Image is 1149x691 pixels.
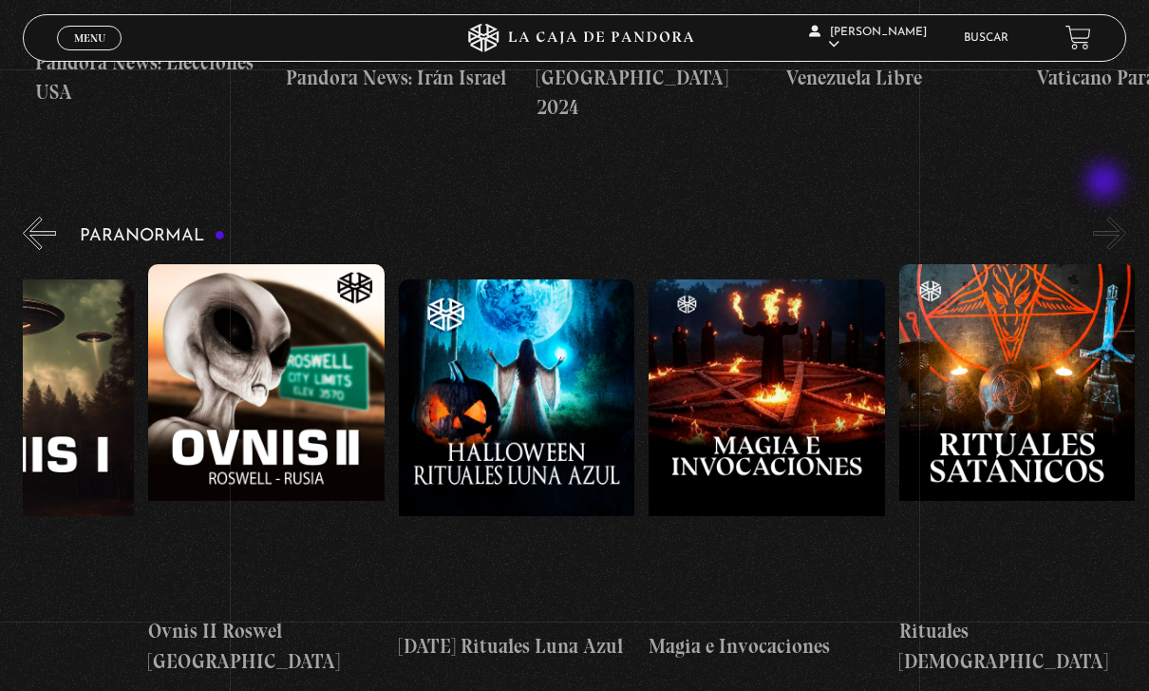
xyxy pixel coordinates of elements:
span: Cerrar [67,48,112,61]
a: View your shopping cart [1065,25,1091,50]
a: Ovnis II Roswel [GEOGRAPHIC_DATA] [148,264,385,676]
h3: Paranormal [80,227,225,245]
a: Rituales [DEMOGRAPHIC_DATA] [899,264,1136,676]
a: [DATE] Rituales Luna Azul [399,264,635,676]
h4: [DATE] Rituales Luna Azul [399,631,635,662]
a: Magia e Invocaciones [649,264,885,676]
h4: Pandora News: Elecciones USA [35,48,272,107]
a: Buscar [964,32,1008,44]
h4: Pandora News: Irán Israel [286,63,522,93]
h4: Ovnis II Roswel [GEOGRAPHIC_DATA] [148,616,385,676]
span: [PERSON_NAME] [809,27,927,50]
h4: Rituales [DEMOGRAPHIC_DATA] [899,616,1136,676]
h4: Simbología Olimpiadas [GEOGRAPHIC_DATA] 2024 [537,32,773,123]
button: Previous [23,217,56,250]
h4: Magia e Invocaciones [649,631,885,662]
button: Next [1093,217,1126,250]
span: Menu [74,32,105,44]
h4: Venezuela Libre [786,63,1023,93]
